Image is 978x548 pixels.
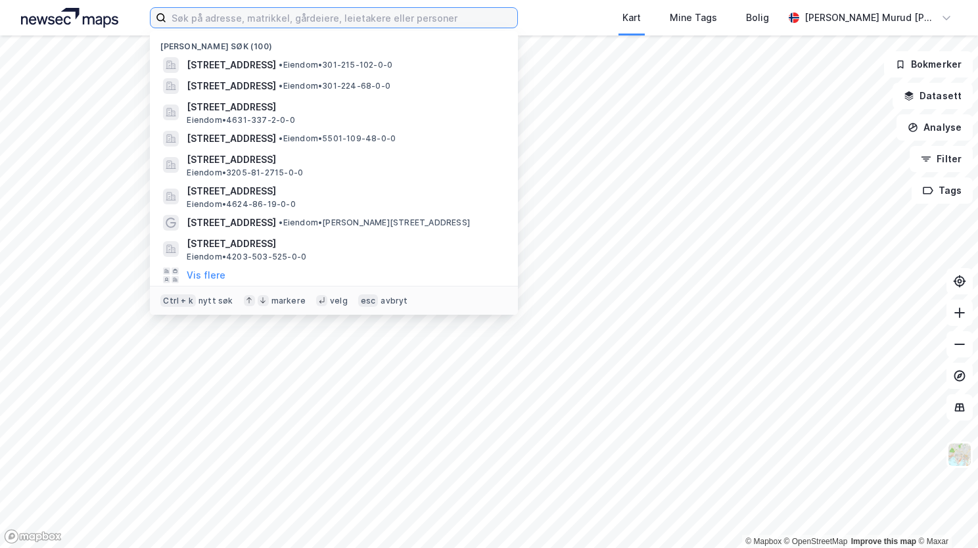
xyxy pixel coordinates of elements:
[670,10,717,26] div: Mine Tags
[187,131,276,147] span: [STREET_ADDRESS]
[187,78,276,94] span: [STREET_ADDRESS]
[746,10,769,26] div: Bolig
[187,115,294,126] span: Eiendom • 4631-337-2-0-0
[271,296,306,306] div: markere
[381,296,407,306] div: avbryt
[330,296,348,306] div: velg
[187,252,306,262] span: Eiendom • 4203-503-525-0-0
[893,83,973,109] button: Datasett
[187,168,303,178] span: Eiendom • 3205-81-2715-0-0
[279,217,283,227] span: •
[279,81,283,91] span: •
[166,8,517,28] input: Søk på adresse, matrikkel, gårdeiere, leietakere eller personer
[279,217,470,228] span: Eiendom • [PERSON_NAME][STREET_ADDRESS]
[910,146,973,172] button: Filter
[912,485,978,548] iframe: Chat Widget
[358,294,379,308] div: esc
[279,133,283,143] span: •
[947,442,972,467] img: Z
[187,215,276,231] span: [STREET_ADDRESS]
[279,81,390,91] span: Eiendom • 301-224-68-0-0
[622,10,641,26] div: Kart
[160,294,196,308] div: Ctrl + k
[804,10,936,26] div: [PERSON_NAME] Murud [PERSON_NAME]
[187,183,502,199] span: [STREET_ADDRESS]
[187,57,276,73] span: [STREET_ADDRESS]
[279,60,283,70] span: •
[150,31,518,55] div: [PERSON_NAME] søk (100)
[279,60,392,70] span: Eiendom • 301-215-102-0-0
[279,133,396,144] span: Eiendom • 5501-109-48-0-0
[4,529,62,544] a: Mapbox homepage
[851,537,916,546] a: Improve this map
[198,296,233,306] div: nytt søk
[784,537,848,546] a: OpenStreetMap
[21,8,118,28] img: logo.a4113a55bc3d86da70a041830d287a7e.svg
[187,267,225,283] button: Vis flere
[896,114,973,141] button: Analyse
[884,51,973,78] button: Bokmerker
[912,177,973,204] button: Tags
[745,537,781,546] a: Mapbox
[187,236,502,252] span: [STREET_ADDRESS]
[187,152,502,168] span: [STREET_ADDRESS]
[187,199,295,210] span: Eiendom • 4624-86-19-0-0
[187,99,502,115] span: [STREET_ADDRESS]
